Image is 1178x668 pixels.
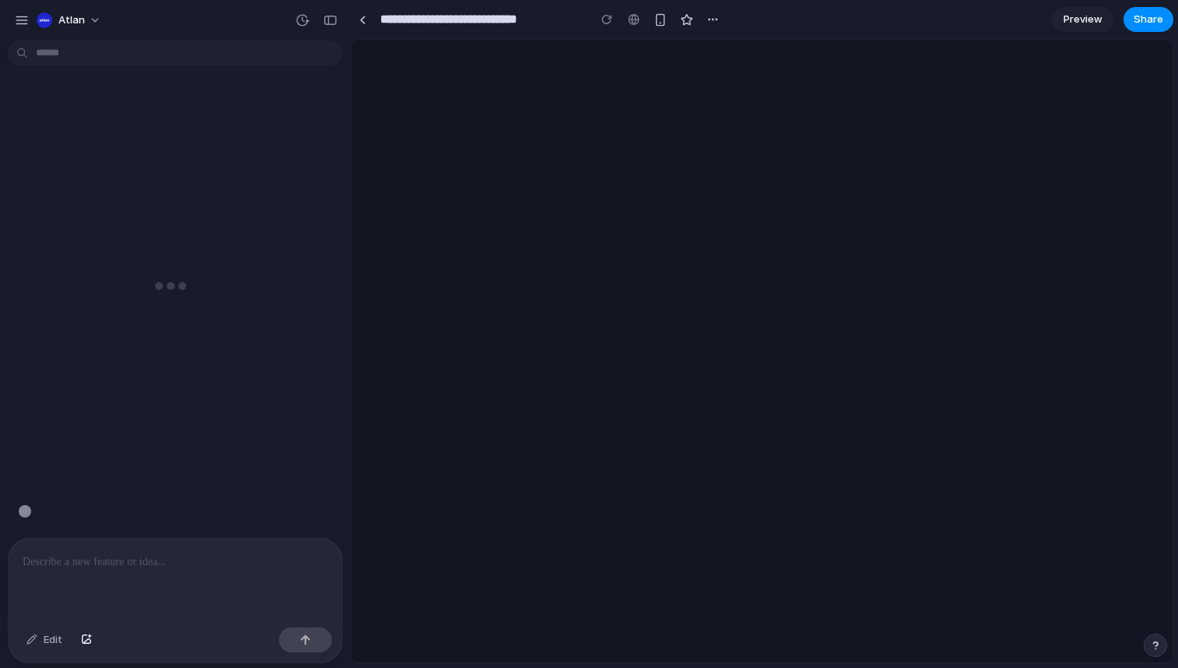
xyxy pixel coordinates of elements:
[1123,7,1173,32] button: Share
[1063,12,1102,27] span: Preview
[30,8,109,33] button: Atlan
[1134,12,1163,27] span: Share
[58,12,85,28] span: Atlan
[1052,7,1114,32] a: Preview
